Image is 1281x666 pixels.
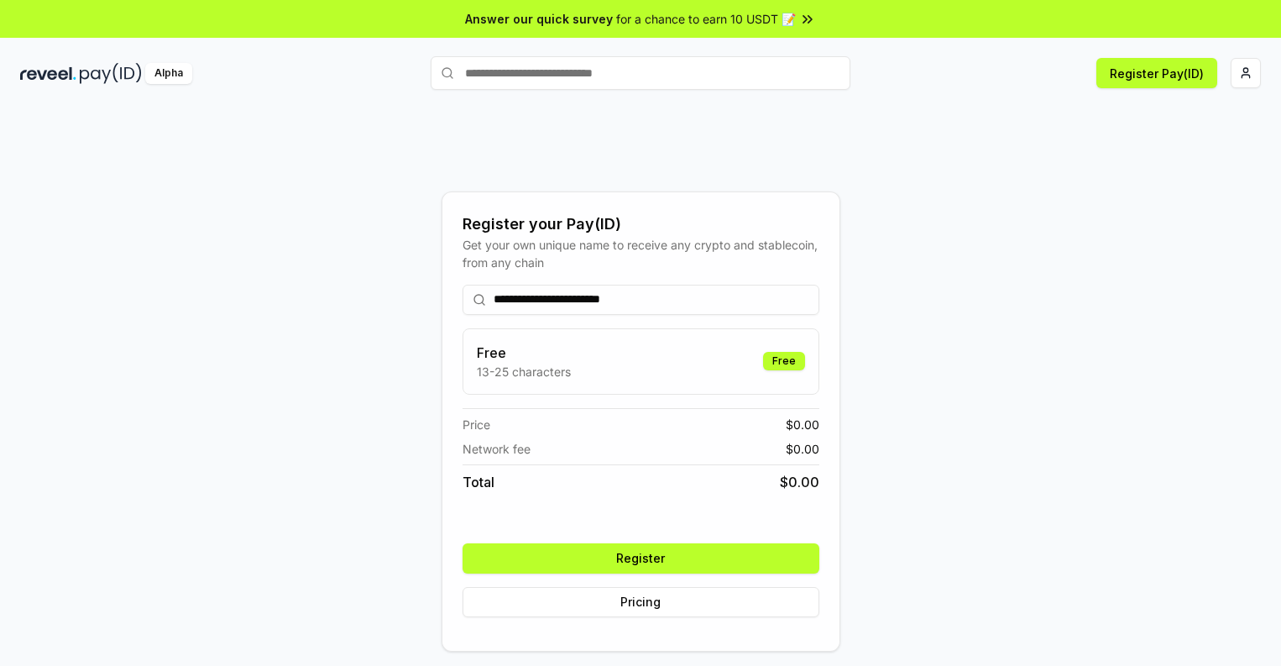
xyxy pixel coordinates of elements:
[763,352,805,370] div: Free
[1096,58,1217,88] button: Register Pay(ID)
[465,10,613,28] span: Answer our quick survey
[616,10,796,28] span: for a chance to earn 10 USDT 📝
[463,543,819,574] button: Register
[786,416,819,433] span: $ 0.00
[20,63,76,84] img: reveel_dark
[477,363,571,380] p: 13-25 characters
[477,343,571,363] h3: Free
[463,416,490,433] span: Price
[80,63,142,84] img: pay_id
[463,472,494,492] span: Total
[780,472,819,492] span: $ 0.00
[463,236,819,271] div: Get your own unique name to receive any crypto and stablecoin, from any chain
[145,63,192,84] div: Alpha
[463,440,531,458] span: Network fee
[463,587,819,617] button: Pricing
[786,440,819,458] span: $ 0.00
[463,212,819,236] div: Register your Pay(ID)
